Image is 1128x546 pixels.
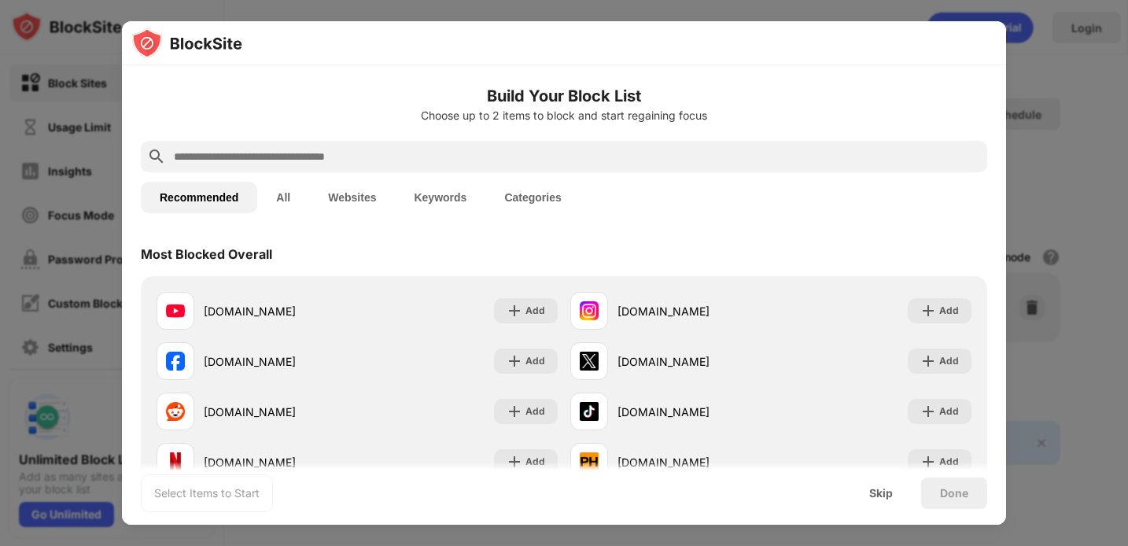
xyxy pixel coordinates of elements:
[617,454,771,470] div: [DOMAIN_NAME]
[525,404,545,419] div: Add
[939,454,959,470] div: Add
[617,353,771,370] div: [DOMAIN_NAME]
[166,352,185,371] img: favicons
[204,454,357,470] div: [DOMAIN_NAME]
[147,147,166,166] img: search.svg
[204,404,357,420] div: [DOMAIN_NAME]
[525,454,545,470] div: Add
[257,182,309,213] button: All
[141,109,987,122] div: Choose up to 2 items to block and start regaining focus
[580,402,599,421] img: favicons
[166,402,185,421] img: favicons
[204,303,357,319] div: [DOMAIN_NAME]
[485,182,580,213] button: Categories
[154,485,260,501] div: Select Items to Start
[939,404,959,419] div: Add
[141,84,987,108] h6: Build Your Block List
[617,303,771,319] div: [DOMAIN_NAME]
[939,303,959,319] div: Add
[141,246,272,262] div: Most Blocked Overall
[580,452,599,471] img: favicons
[580,301,599,320] img: favicons
[204,353,357,370] div: [DOMAIN_NAME]
[166,301,185,320] img: favicons
[525,303,545,319] div: Add
[395,182,485,213] button: Keywords
[141,182,257,213] button: Recommended
[617,404,771,420] div: [DOMAIN_NAME]
[131,28,242,59] img: logo-blocksite.svg
[166,452,185,471] img: favicons
[869,487,893,500] div: Skip
[939,353,959,369] div: Add
[525,353,545,369] div: Add
[580,352,599,371] img: favicons
[940,487,968,500] div: Done
[309,182,395,213] button: Websites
